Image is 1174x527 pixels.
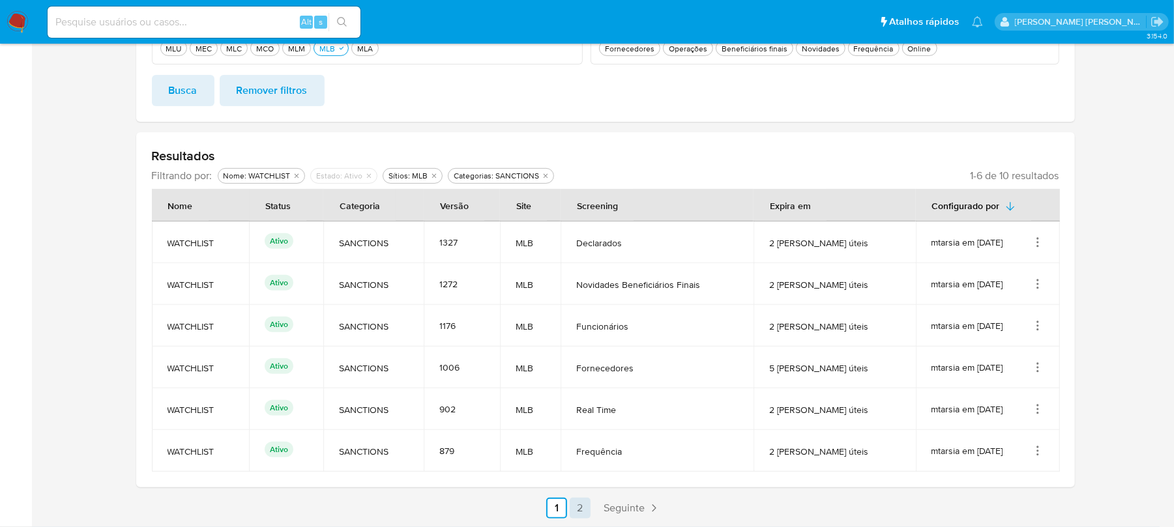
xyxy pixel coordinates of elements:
[889,15,959,29] span: Atalhos rápidos
[1151,15,1164,29] a: Sair
[319,16,323,28] span: s
[329,13,355,31] button: search-icon
[48,14,360,31] input: Pesquise usuários ou casos...
[1147,31,1167,41] span: 3.154.0
[972,16,983,27] a: Notificações
[301,16,312,28] span: Alt
[1015,16,1147,28] p: sergina.neta@mercadolivre.com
